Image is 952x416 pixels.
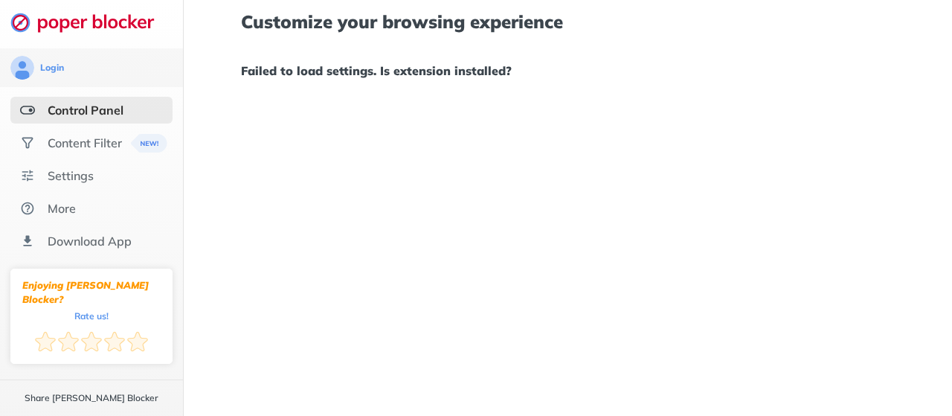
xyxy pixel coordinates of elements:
[22,278,161,307] div: Enjoying [PERSON_NAME] Blocker?
[25,392,158,404] div: Share [PERSON_NAME] Blocker
[20,103,35,118] img: features-selected.svg
[40,62,64,74] div: Login
[20,168,35,183] img: settings.svg
[10,56,34,80] img: avatar.svg
[74,313,109,319] div: Rate us!
[48,201,76,216] div: More
[241,61,894,80] h1: Failed to load settings. Is extension installed?
[48,168,94,183] div: Settings
[20,201,35,216] img: about.svg
[131,134,167,153] img: menuBanner.svg
[241,12,894,31] h1: Customize your browsing experience
[48,103,123,118] div: Control Panel
[48,234,132,249] div: Download App
[10,12,170,33] img: logo-webpage.svg
[20,234,35,249] img: download-app.svg
[48,135,122,150] div: Content Filter
[20,135,35,150] img: social.svg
